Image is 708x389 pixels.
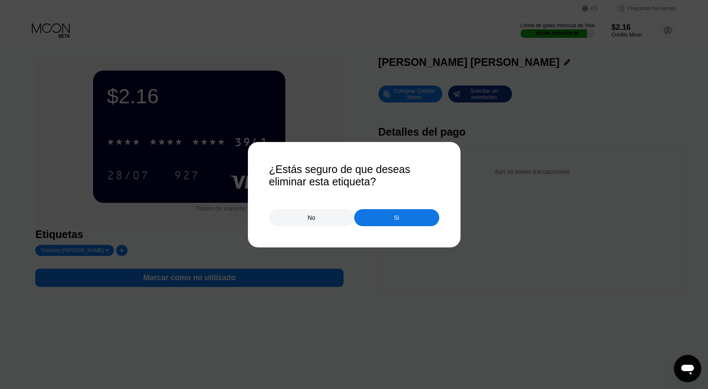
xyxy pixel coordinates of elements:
font: Si [394,214,399,221]
font: No [308,214,316,221]
div: Si [354,209,439,226]
font: ¿Estás seguro de que deseas eliminar esta etiqueta? [269,163,413,187]
div: No [269,209,354,226]
iframe: Botón para iniciar la ventana de mensajería, conversación en curso [674,355,701,382]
